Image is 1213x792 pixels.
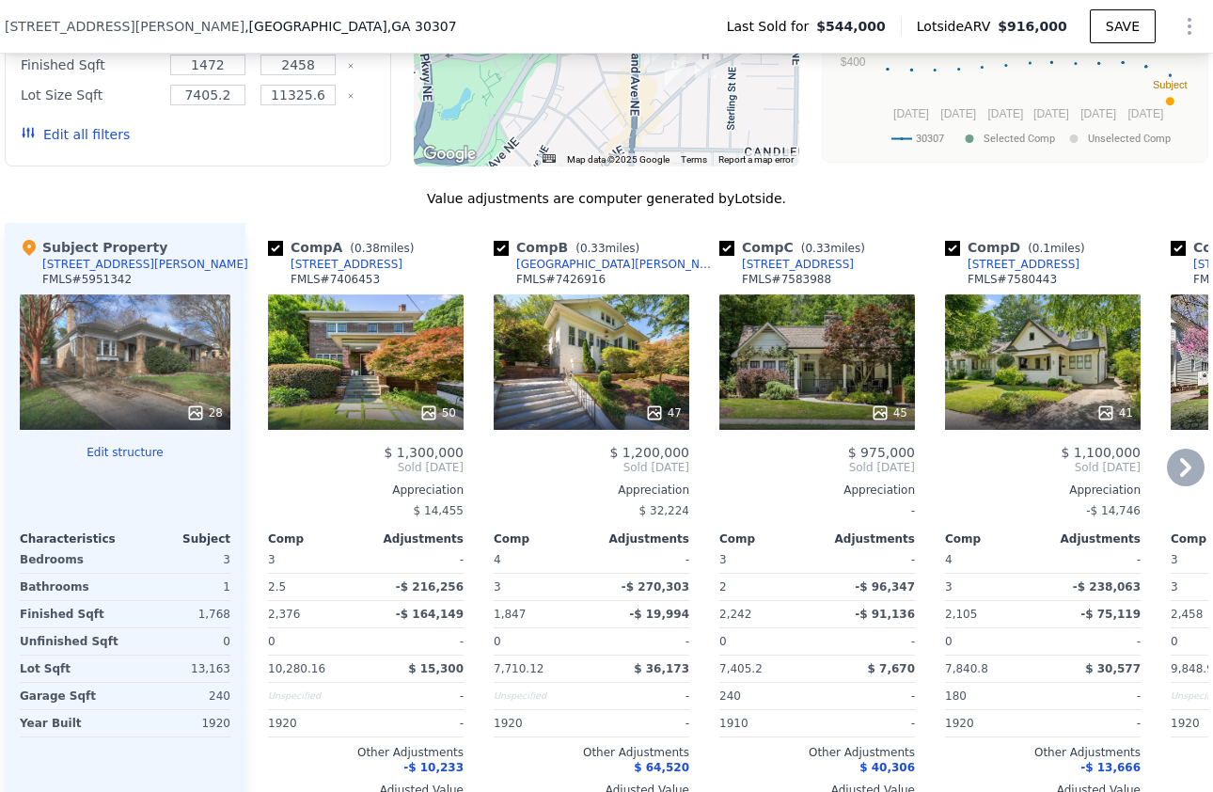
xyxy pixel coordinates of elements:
[719,553,727,566] span: 3
[988,107,1024,120] text: [DATE]
[645,404,682,422] div: 47
[580,242,606,255] span: 0.33
[125,531,230,546] div: Subject
[1061,445,1141,460] span: $ 1,100,000
[347,92,354,100] button: Clear
[129,546,230,573] div: 3
[20,445,230,460] button: Edit structure
[940,107,976,120] text: [DATE]
[1171,8,1208,45] button: Show Options
[945,238,1093,257] div: Comp D
[291,257,402,272] div: [STREET_ADDRESS]
[1171,635,1178,648] span: 0
[794,242,873,255] span: ( miles)
[494,574,588,600] div: 3
[494,257,712,272] a: [GEOGRAPHIC_DATA][PERSON_NAME]
[859,761,915,774] span: $ 40,306
[1047,628,1141,655] div: -
[718,154,794,165] a: Report a map error
[719,238,873,257] div: Comp C
[719,710,813,737] div: 1910
[609,445,689,460] span: $ 1,200,000
[719,498,915,524] div: -
[1047,683,1141,709] div: -
[1073,580,1141,594] span: -$ 238,063
[370,628,464,655] div: -
[841,55,866,69] text: $400
[695,46,716,78] div: 1287 Euclid Ave NE
[622,580,689,594] span: -$ 270,303
[742,257,854,272] div: [STREET_ADDRESS]
[945,710,1039,737] div: 1920
[719,745,915,760] div: Other Adjustments
[893,107,929,120] text: [DATE]
[21,82,159,108] div: Lot Size Sqft
[821,546,915,573] div: -
[494,238,647,257] div: Comp B
[268,662,325,675] span: 10,280.16
[20,546,121,573] div: Bedrooms
[595,710,689,737] div: -
[1127,107,1163,120] text: [DATE]
[1080,107,1116,120] text: [DATE]
[719,483,915,498] div: Appreciation
[21,52,159,78] div: Finished Sqft
[418,142,480,166] a: Open this area in Google Maps (opens a new window)
[1090,9,1156,43] button: SAVE
[719,257,854,272] a: [STREET_ADDRESS]
[1033,107,1069,120] text: [DATE]
[727,17,817,36] span: Last Sold for
[494,683,588,709] div: Unspecified
[268,608,300,621] span: 2,376
[945,745,1141,760] div: Other Adjustments
[268,710,362,737] div: 1920
[268,483,464,498] div: Appreciation
[595,683,689,709] div: -
[370,710,464,737] div: -
[5,17,244,36] span: [STREET_ADDRESS][PERSON_NAME]
[20,238,167,257] div: Subject Property
[848,445,915,460] span: $ 975,000
[244,17,457,36] span: , [GEOGRAPHIC_DATA]
[387,19,457,34] span: , GA 30307
[855,580,915,594] span: -$ 96,347
[494,531,591,546] div: Comp
[1085,662,1141,675] span: $ 30,577
[494,483,689,498] div: Appreciation
[396,608,464,621] span: -$ 164,149
[419,404,456,422] div: 50
[916,133,944,145] text: 30307
[945,635,953,648] span: 0
[384,445,464,460] span: $ 1,300,000
[968,272,1057,287] div: FMLS # 7580443
[370,546,464,573] div: -
[821,710,915,737] div: -
[268,257,402,272] a: [STREET_ADDRESS]
[998,19,1067,34] span: $916,000
[1043,531,1141,546] div: Adjustments
[494,635,501,648] span: 0
[1086,504,1141,517] span: -$ 14,746
[268,574,362,600] div: 2.5
[5,189,1208,208] div: Value adjustments are computer generated by Lotside .
[1047,710,1141,737] div: -
[595,628,689,655] div: -
[644,39,665,71] div: 1200 Mansfield Ave NE
[945,689,967,703] span: 180
[1096,404,1133,422] div: 41
[1047,546,1141,573] div: -
[719,460,915,475] span: Sold [DATE]
[516,272,606,287] div: FMLS # 7426916
[821,628,915,655] div: -
[20,531,125,546] div: Characteristics
[21,125,130,144] button: Edit all filters
[817,531,915,546] div: Adjustments
[634,761,689,774] span: $ 64,520
[821,683,915,709] div: -
[268,553,276,566] span: 3
[1153,79,1188,90] text: Subject
[1032,242,1050,255] span: 0.1
[20,683,121,709] div: Garage Sqft
[568,242,647,255] span: ( miles)
[1088,133,1171,145] text: Unselected Comp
